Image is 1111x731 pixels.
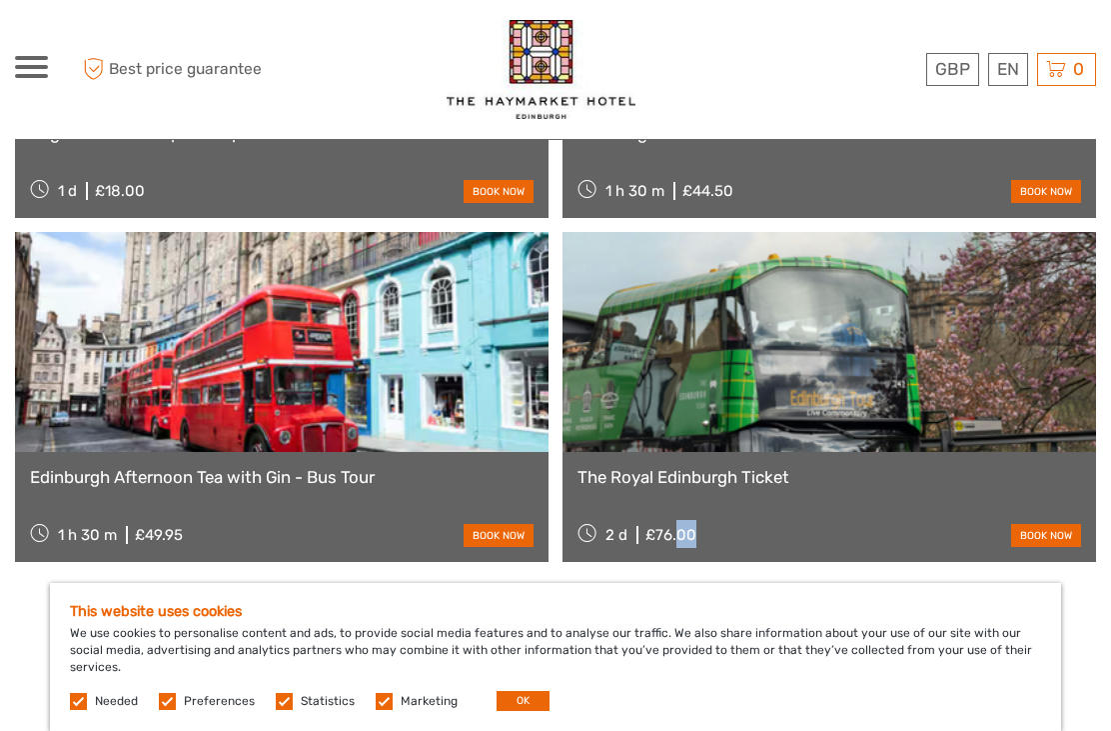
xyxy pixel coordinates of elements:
h5: This website uses cookies [70,603,1041,620]
img: 2426-e9e67c72-e0e4-4676-a79c-1d31c490165d_logo_big.jpg [447,20,635,119]
label: Marketing [401,693,458,710]
span: Best price guarantee [78,53,286,86]
div: We use cookies to personalise content and ads, to provide social media features and to analyse ou... [50,583,1061,731]
a: book now [464,180,534,203]
div: EN [988,53,1028,86]
label: Needed [95,693,138,710]
button: OK [497,691,550,711]
a: Edinburgh Afternoon Tea with Gin - Bus Tour [30,467,534,487]
div: £44.50 [682,182,733,200]
span: 1 d [58,182,77,200]
a: book now [1011,524,1081,547]
a: book now [464,524,534,547]
a: The Royal Edinburgh Ticket [577,467,1081,487]
label: Statistics [301,693,355,710]
div: £18.00 [95,182,145,200]
span: GBP [935,59,970,79]
span: 1 h 30 m [605,182,664,200]
button: Open LiveChat chat widget [230,31,254,55]
a: book now [1011,180,1081,203]
div: £76.00 [645,526,696,544]
span: 0 [1070,59,1087,79]
label: Preferences [184,693,255,710]
span: 1 h 30 m [58,526,117,544]
span: 2 d [605,526,627,544]
div: £49.95 [135,526,183,544]
p: We're away right now. Please check back later! [28,35,226,51]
